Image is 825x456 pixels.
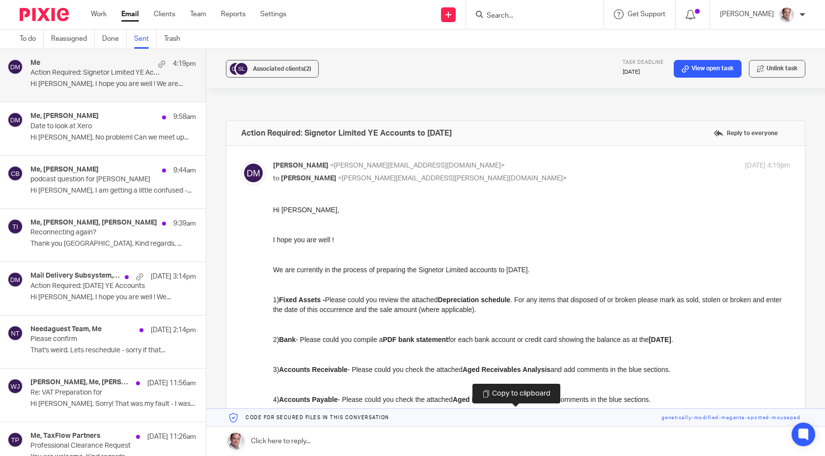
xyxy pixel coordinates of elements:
button: Unlink task [749,60,805,78]
p: Date to look at Xero [30,122,163,131]
a: Sent [134,29,157,49]
p: 4:19pm [173,59,196,69]
p: Action Required: [DATE] YE Accounts [30,282,163,290]
p: Hi [PERSON_NAME], No problem! Can we meet up... [30,134,196,142]
p: Reconnecting again? [30,228,163,237]
h4: Me, TaxFlow Partners [30,432,101,440]
a: Reports [221,9,246,19]
a: Done [102,29,127,49]
label: Reply to everyone [711,126,780,141]
strong: Accounts Receivable [6,161,74,169]
img: svg%3E [7,378,23,394]
p: 9:58am [173,112,196,122]
span: [PERSON_NAME] [273,162,329,169]
h4: Me [30,59,40,67]
a: Clients [154,9,175,19]
h4: Me, [PERSON_NAME] [30,112,99,120]
span: [PERSON_NAME] [281,175,336,182]
a: Trash [164,29,188,49]
p: Hi [PERSON_NAME], I hope you are well ! We... [30,293,196,302]
a: Email [121,9,139,19]
button: Associated clients(2) [226,60,319,78]
h4: Me, [PERSON_NAME] [30,166,99,174]
p: [PERSON_NAME] [720,9,774,19]
a: Work [91,9,107,19]
p: Hi [PERSON_NAME], I hope you are well ! We are... [30,80,196,88]
a: Settings [260,9,286,19]
p: Re: VAT Preparation for [30,389,163,397]
p: That's weird. Lets reschedule - sorry if that... [30,346,196,355]
p: [DATE] 11:26am [147,432,196,442]
h4: Mail Delivery Subsystem, Me [30,272,120,280]
p: [DATE] 2:14pm [151,325,196,335]
p: Please confirm [30,335,163,343]
span: Associated clients [253,66,311,72]
img: Munro%20Partners-3202.jpg [779,7,795,23]
strong: Fixed Assets - [6,91,52,99]
a: Reassigned [51,29,95,49]
img: svg%3E [234,61,249,76]
span: <[PERSON_NAME][EMAIL_ADDRESS][DOMAIN_NAME]> [330,162,505,169]
p: 9:39am [173,219,196,228]
input: Search [486,12,574,21]
p: Thank you [GEOGRAPHIC_DATA], Kind regards, ... [30,240,196,248]
strong: Depreciation [165,91,206,99]
img: svg%3E [7,59,23,75]
strong: Rent/Home Office [6,221,63,228]
p: Professional Clearance Request [30,442,163,450]
a: View open task [674,60,742,78]
h4: Needaguest Team, Me [30,325,102,334]
p: 9:44am [173,166,196,175]
span: (2) [304,66,311,72]
p: [DATE] 3:14pm [151,272,196,282]
h4: Me, [PERSON_NAME], [PERSON_NAME] [30,219,157,227]
span: Get Support [628,11,665,18]
a: Team [190,9,206,19]
strong: [DATE] [376,131,398,139]
p: podcast question for [PERSON_NAME] [30,175,163,184]
img: svg%3E [7,219,23,234]
p: Hi [PERSON_NAME], Sorry! That was my fault - I was... [30,400,196,408]
strong: schedule [208,91,237,99]
img: svg%3E [7,272,23,287]
p: [DATE] 11:56am [147,378,196,388]
img: svg%3E [228,61,243,76]
img: svg%3E [241,161,266,185]
span: to [273,175,279,182]
span: <[PERSON_NAME][EMAIL_ADDRESS][PERSON_NAME][DOMAIN_NAME]> [338,175,567,182]
strong: Bank [6,131,23,139]
p: [DATE] [623,68,664,76]
a: To do [20,29,44,49]
strong: PDF bank statement [110,131,175,139]
img: svg%3E [7,166,23,181]
img: svg%3E [7,432,23,448]
p: Action Required: Signetor Limited YE Accounts to [DATE] [30,69,163,77]
img: svg%3E [7,325,23,341]
h4: Action Required: Signetor Limited YE Accounts to [DATE] [241,128,452,138]
strong: Aged Payables Analysis [180,191,258,199]
h4: [PERSON_NAME], Me, [PERSON_NAME] [30,378,131,387]
span: Task deadline [623,60,664,65]
strong: Accounts Payable [6,191,64,199]
img: Pixie [20,8,69,21]
p: [DATE] 4:19pm [745,161,790,171]
p: Hi [PERSON_NAME], I am getting a little confused -... [30,187,196,195]
strong: Aged Receivables Analysis [190,161,277,169]
img: svg%3E [7,112,23,128]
